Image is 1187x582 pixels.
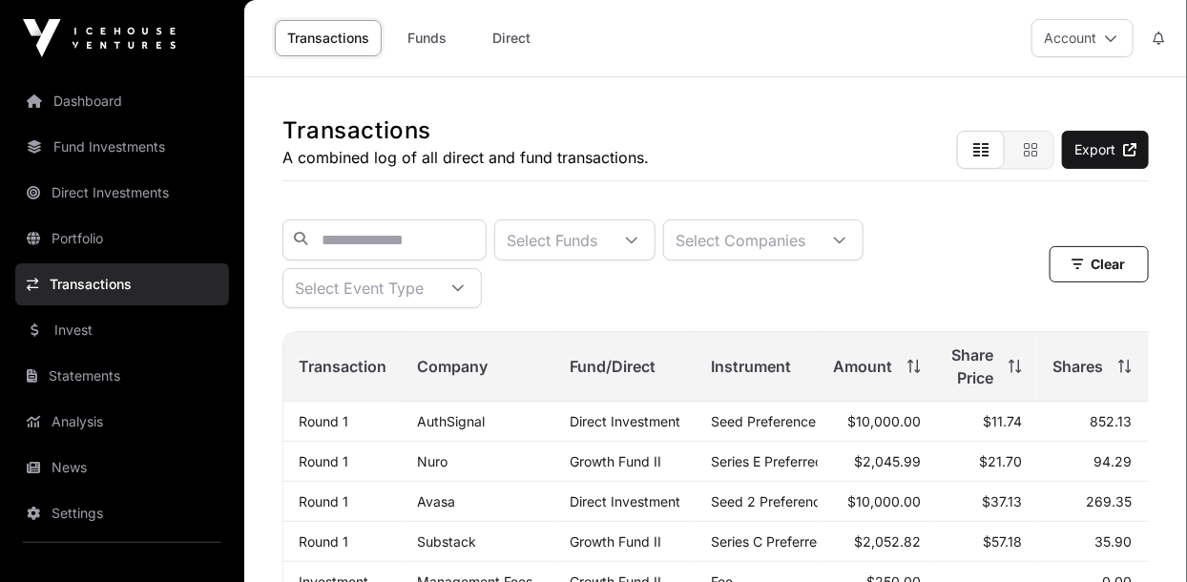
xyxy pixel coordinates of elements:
p: A combined log of all direct and fund transactions. [282,146,649,169]
a: AuthSignal [417,413,485,429]
span: Fund/Direct [570,355,656,378]
button: Clear [1050,246,1149,282]
a: Growth Fund II [570,453,661,469]
span: $21.70 [979,453,1022,469]
td: $10,000.00 [818,482,936,522]
span: Company [417,355,488,378]
span: Direct Investment [570,413,680,429]
h1: Transactions [282,115,649,146]
a: Transactions [15,263,229,305]
a: Growth Fund II [570,533,661,550]
span: Instrument [711,355,791,378]
span: $57.18 [983,533,1022,550]
td: $2,045.99 [818,442,936,482]
div: Select Event Type [283,269,435,307]
a: Fund Investments [15,126,229,168]
a: Dashboard [15,80,229,122]
a: News [15,447,229,488]
span: Amount [833,355,892,378]
span: 94.29 [1093,453,1132,469]
a: Analysis [15,401,229,443]
iframe: Chat Widget [1092,490,1187,582]
a: Transactions [275,20,382,56]
span: Seed Preference Shares [711,413,863,429]
span: Seed 2 Preference Shares [711,493,875,509]
span: Series E Preferred Stock [711,453,864,469]
a: Direct [473,20,550,56]
img: Icehouse Ventures Logo [23,19,176,57]
a: Settings [15,492,229,534]
a: Round 1 [299,413,348,429]
div: Select Companies [664,220,817,260]
span: 852.13 [1090,413,1132,429]
span: $11.74 [983,413,1022,429]
span: Direct Investment [570,493,680,509]
div: Select Funds [495,220,609,260]
td: $2,052.82 [818,522,936,562]
button: Account [1031,19,1134,57]
span: Share Price [951,343,993,389]
span: 269.35 [1086,493,1132,509]
a: Statements [15,355,229,397]
a: Export [1062,131,1149,169]
span: Transaction [299,355,386,378]
a: Funds [389,20,466,56]
span: Series C Preferred Stock [711,533,865,550]
a: Nuro [417,453,448,469]
span: $37.13 [982,493,1022,509]
span: Shares [1052,355,1103,378]
a: Round 1 [299,533,348,550]
a: Direct Investments [15,172,229,214]
a: Invest [15,309,229,351]
a: Substack [417,533,476,550]
td: $10,000.00 [818,402,936,442]
a: Avasa [417,493,455,509]
a: Portfolio [15,218,229,260]
a: Round 1 [299,493,348,509]
a: Round 1 [299,453,348,469]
